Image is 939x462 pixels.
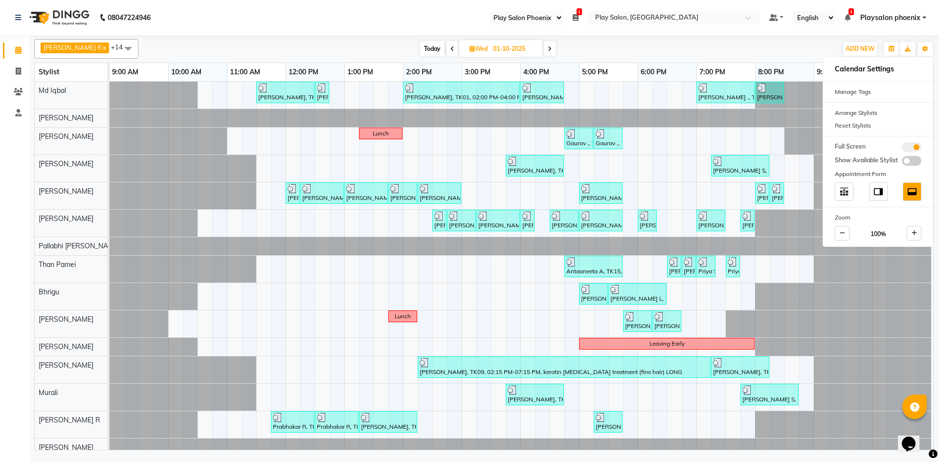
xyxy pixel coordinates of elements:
div: Zoom [823,211,933,224]
div: [PERSON_NAME], TK20, 07:45 PM-08:00 PM, Threading-Eye Brow Shaping [741,211,754,230]
span: Md Iqbal [39,86,66,95]
div: [PERSON_NAME] S, TK05, 12:00 PM-12:15 PM, Threading-Eye Brow Shaping [287,184,299,202]
div: Manage Tags [823,86,933,98]
span: Full Screen [835,142,866,152]
span: Than Pamei [39,260,76,269]
div: [PERSON_NAME] ., TK08, 07:00 PM-08:00 PM, Hair Cut [DEMOGRAPHIC_DATA] (Head Stylist) [697,83,754,102]
div: Gaurav ., TK14, 04:45 PM-05:15 PM, Head Shave [565,129,592,148]
div: [PERSON_NAME], TK10, 06:15 PM-06:45 PM, Gel Nail Polish Removal [653,312,680,330]
a: 4:00 PM [521,65,552,79]
button: ADD NEW [843,42,877,56]
span: 1 [577,8,582,15]
img: dock_bottom.svg [907,186,917,197]
span: [PERSON_NAME] [39,159,93,168]
div: Prabhakar R, TK07, 11:45 AM-12:30 PM, Hair Cut Men (Head Stylist) [272,413,313,431]
div: [PERSON_NAME], TK13, 06:45 PM-07:00 PM, 3G Under Arms [683,257,695,276]
a: 11:00 AM [227,65,263,79]
div: [PERSON_NAME], TK01, 03:15 PM-04:00 PM, Deluxe Pedicure [477,211,519,230]
div: Lunch [395,312,411,321]
div: [PERSON_NAME], TK04, 05:45 PM-06:15 PM, Cat Eye Polish [624,312,651,330]
span: [PERSON_NAME] [39,132,93,141]
img: logo [25,4,92,31]
b: 08047224946 [108,4,151,31]
div: [PERSON_NAME], TK01, 02:30 PM-02:35 PM, Threading EB,UL [433,211,446,230]
div: Prabhakar R, TK07, 12:30 PM-01:15 PM, INOA MEN GLOBAL COLOR [316,413,358,431]
span: Bhrigu [39,287,59,296]
div: [PERSON_NAME], TK01, 02:00 PM-04:00 PM, INOA-Full Global Colour - Medium [404,83,519,102]
a: 5:00 PM [580,65,610,79]
div: [PERSON_NAME] S, TK05, 12:15 PM-01:00 PM, Head Message [301,184,343,202]
div: [PERSON_NAME] S, TK19, 07:45 PM-08:45 PM, Hair Cut [DEMOGRAPHIC_DATA] (Head Stylist) [741,385,798,404]
div: Leaving Early [649,339,685,348]
span: 1 [849,8,854,15]
a: 2:00 PM [403,65,434,79]
a: 6:00 PM [638,65,669,79]
span: +14 [111,43,130,51]
div: [PERSON_NAME] S, TK05, 02:15 PM-03:00 PM, Shampoo and Conditioner [L'OREAL] Medium [419,184,460,202]
div: Arrange Stylists [823,107,933,119]
div: [PERSON_NAME] S, TK05, 01:00 PM-01:45 PM, Skeyndor Deep Cleansing Double Dimension - 30 mins [345,184,387,202]
div: [PERSON_NAME], TK01, 02:45 PM-03:15 PM, 3G Under Arms [448,211,475,230]
div: [PERSON_NAME], TK17, 05:15 PM-05:45 PM, [PERSON_NAME] Shaping [595,413,622,431]
div: [PERSON_NAME] p, TK21, 08:00 PM-08:15 PM, 3G upper lip [756,184,768,202]
a: 3:00 PM [462,65,493,79]
div: [PERSON_NAME], TK09, 02:15 PM-07:15 PM, keratin [MEDICAL_DATA] treatment (fine hair) LONG [419,358,710,376]
div: Lunch [373,129,389,138]
span: [PERSON_NAME] [39,361,93,370]
a: x [102,44,106,51]
span: ADD NEW [846,45,874,52]
div: Priya S, TK16, 07:00 PM-07:20 PM, Threading EB,UL [697,257,715,276]
a: 10:00 AM [169,65,204,79]
span: Playsalon phoenix [860,13,920,23]
div: [PERSON_NAME], TK13, 07:00 PM-07:30 PM, 3G Brazilian [697,211,724,230]
div: [PERSON_NAME], TK03, 11:30 AM-12:30 PM, Hair Cut Men (Head Stylist) [257,83,313,102]
img: dock_right.svg [873,186,884,197]
div: [PERSON_NAME], TK04, 05:00 PM-05:45 PM, Deluxe Pedicure [580,211,622,230]
div: [PERSON_NAME], TK12, 03:45 PM-04:45 PM, Hair Cut-Girl head stylist [507,385,563,404]
div: [PERSON_NAME], TK11, 03:45 PM-04:45 PM, Hair Cut [DEMOGRAPHIC_DATA] (Stylist) [507,156,563,175]
span: Wed [467,45,490,52]
div: [PERSON_NAME], TK13, 06:30 PM-06:45 PM, Lipo Full Leg [668,257,680,276]
span: Murali [39,388,58,397]
div: [PERSON_NAME] L, TK18, 05:00 PM-05:30 PM, TEMPERORY NAIL EXTENSION [580,285,607,303]
a: 9:00 AM [110,65,141,79]
div: Priya S, TK16, 07:30 PM-07:45 PM, Threading-Forhead [727,257,739,276]
iframe: chat widget [898,423,929,452]
span: [PERSON_NAME] [39,214,93,223]
span: [PERSON_NAME] R [39,416,100,424]
div: [PERSON_NAME], TK04, 05:00 PM-05:45 PM, Deluxe Manicure [580,184,622,202]
div: [PERSON_NAME] S, TK19, 07:15 PM-08:15 PM, Hair Cut Men (Head Stylist) [712,156,768,175]
div: [PERSON_NAME], TK04, 04:30 PM-05:00 PM, [GEOGRAPHIC_DATA],[GEOGRAPHIC_DATA] [551,211,578,230]
div: [PERSON_NAME] p, TK21, 08:15 PM-08:30 PM, Threading-Eye Brow Shaping [771,184,783,202]
div: [PERSON_NAME], TK03, 12:30 PM-12:45 PM, [PERSON_NAME] Trim [316,83,328,102]
div: [PERSON_NAME] S, TK05, 01:45 PM-02:15 PM, Classic pedicure [389,184,416,202]
div: Reset Stylists [823,119,933,132]
span: 100% [871,230,886,239]
span: [PERSON_NAME] [39,443,93,452]
div: [PERSON_NAME], TK01, 04:00 PM-04:15 PM, 3G Under Arms [521,211,534,230]
div: [PERSON_NAME], TK06, 01:15 PM-02:15 PM, Hair Cut Men (Senior stylist) [360,413,416,431]
span: [PERSON_NAME] R [44,44,102,51]
span: Stylist [39,67,59,76]
span: Today [420,41,445,56]
a: 9:00 PM [814,65,845,79]
a: 1 [845,13,850,22]
span: Pallabhi [PERSON_NAME] [39,242,120,250]
div: Gaurav ., TK14, 05:15 PM-05:45 PM, [PERSON_NAME] Shaping [595,129,622,148]
span: [PERSON_NAME] [39,315,93,324]
div: [PERSON_NAME], TK01, 04:00 PM-04:45 PM, FUSIO-DOSE PLUS RITUAL- 30 MIN [521,83,563,102]
div: [PERSON_NAME] p, TK21, 08:00 PM-08:30 PM, Blowdry without shampoo -Long [756,83,783,102]
div: [PERSON_NAME], TK04, 06:00 PM-06:20 PM, Threading EB,UL [639,211,656,230]
a: 1 [573,13,579,22]
span: [PERSON_NAME] [39,187,93,196]
a: 1:00 PM [345,65,376,79]
input: 2025-10-01 [490,42,539,56]
span: [PERSON_NAME] [39,113,93,122]
a: 8:00 PM [756,65,786,79]
div: Appointment Form [823,168,933,180]
span: [PERSON_NAME] [39,342,93,351]
h6: Calendar Settings [823,61,933,77]
div: [PERSON_NAME], TK09, 07:15 PM-08:15 PM, INOA Root Touch-Up Medium [712,358,768,376]
a: 12:00 PM [286,65,321,79]
span: Show Available Stylist [835,156,898,166]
